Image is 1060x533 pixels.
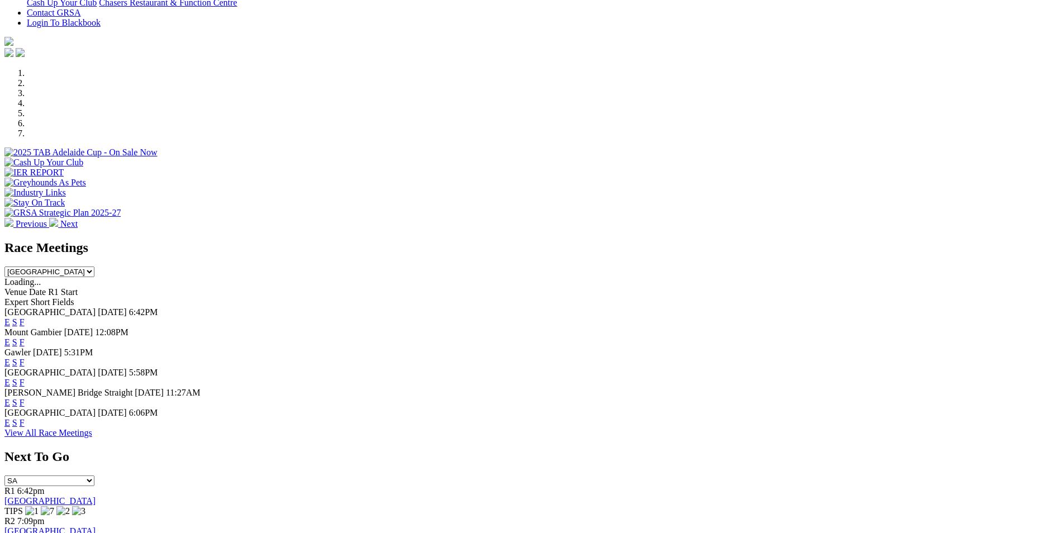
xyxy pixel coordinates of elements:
a: E [4,378,10,387]
a: F [20,337,25,347]
span: [DATE] [33,348,62,357]
img: 2025 TAB Adelaide Cup - On Sale Now [4,147,158,158]
a: E [4,317,10,327]
a: S [12,337,17,347]
a: [GEOGRAPHIC_DATA] [4,496,96,506]
span: [GEOGRAPHIC_DATA] [4,368,96,377]
img: chevron-left-pager-white.svg [4,218,13,227]
span: Mount Gambier [4,327,62,337]
img: Industry Links [4,188,66,198]
span: Fields [52,297,74,307]
img: facebook.svg [4,48,13,57]
span: Short [31,297,50,307]
img: logo-grsa-white.png [4,37,13,46]
span: [DATE] [98,307,127,317]
a: F [20,398,25,407]
span: Expert [4,297,28,307]
span: [DATE] [98,408,127,417]
span: 6:06PM [129,408,158,417]
a: E [4,398,10,407]
img: 3 [72,506,85,516]
span: 11:27AM [166,388,201,397]
img: 7 [41,506,54,516]
a: E [4,418,10,427]
img: twitter.svg [16,48,25,57]
span: 7:09pm [17,516,45,526]
a: F [20,418,25,427]
a: Contact GRSA [27,8,80,17]
span: Next [60,219,78,229]
a: E [4,337,10,347]
img: chevron-right-pager-white.svg [49,218,58,227]
a: Next [49,219,78,229]
span: 5:58PM [129,368,158,377]
img: 2 [56,506,70,516]
span: Gawler [4,348,31,357]
span: R1 Start [48,287,78,297]
a: F [20,378,25,387]
span: Date [29,287,46,297]
a: S [12,317,17,327]
span: R2 [4,516,15,526]
a: View All Race Meetings [4,428,92,437]
span: 5:31PM [64,348,93,357]
span: [DATE] [64,327,93,337]
a: E [4,358,10,367]
span: R1 [4,486,15,496]
span: [GEOGRAPHIC_DATA] [4,307,96,317]
span: [DATE] [135,388,164,397]
a: F [20,317,25,327]
span: TIPS [4,506,23,516]
a: F [20,358,25,367]
a: S [12,378,17,387]
a: Login To Blackbook [27,18,101,27]
img: 1 [25,506,39,516]
span: Previous [16,219,47,229]
img: Cash Up Your Club [4,158,83,168]
span: [PERSON_NAME] Bridge Straight [4,388,132,397]
h2: Next To Go [4,449,1056,464]
h2: Race Meetings [4,240,1056,255]
span: [GEOGRAPHIC_DATA] [4,408,96,417]
img: Greyhounds As Pets [4,178,86,188]
span: 6:42PM [129,307,158,317]
a: Previous [4,219,49,229]
a: S [12,358,17,367]
img: Stay On Track [4,198,65,208]
span: Loading... [4,277,41,287]
a: S [12,418,17,427]
span: [DATE] [98,368,127,377]
span: Venue [4,287,27,297]
span: 12:08PM [95,327,129,337]
a: S [12,398,17,407]
span: 6:42pm [17,486,45,496]
img: GRSA Strategic Plan 2025-27 [4,208,121,218]
img: IER REPORT [4,168,64,178]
